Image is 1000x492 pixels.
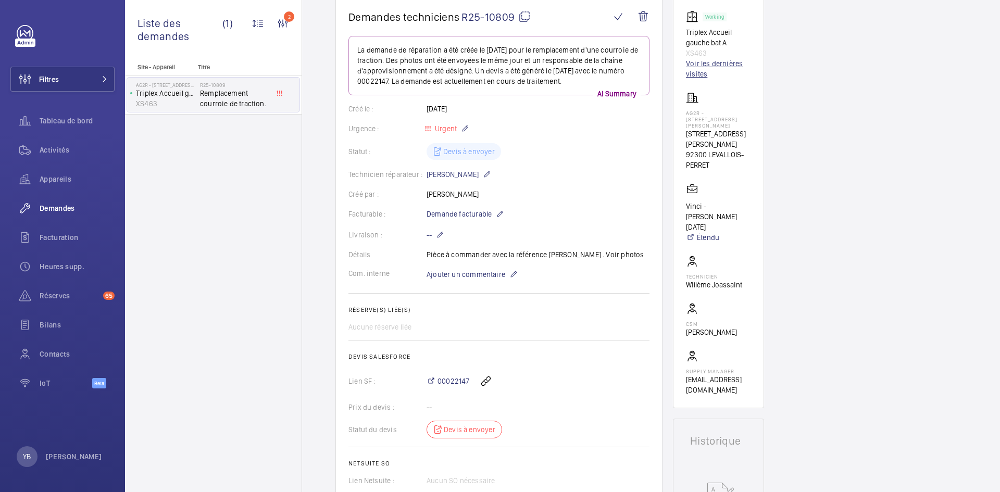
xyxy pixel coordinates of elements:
p: AI Summary [593,89,641,99]
span: Urgent [433,124,457,133]
span: 65 [103,292,115,300]
p: Supply manager [686,368,751,374]
p: [EMAIL_ADDRESS][DOMAIN_NAME] [686,374,751,395]
span: Filtres [39,74,59,84]
p: -- [427,229,444,241]
h2: Devis Salesforce [348,353,649,360]
h1: Historique [690,436,747,446]
p: Triplex Accueil gauche bat A [136,88,196,98]
p: XS463 [686,48,751,58]
span: IoT [40,378,92,388]
span: R25-10809 [461,10,531,23]
img: elevator.svg [686,10,703,23]
p: Vinci - [PERSON_NAME][DATE] [686,201,751,232]
button: Filtres [10,67,115,92]
span: Demandes [40,203,115,213]
span: Facturation [40,232,115,243]
span: Contacts [40,349,115,359]
p: Site - Appareil [125,64,194,71]
span: Beta [92,378,106,388]
p: Technicien [686,273,742,280]
p: AG2R - [STREET_ADDRESS][PERSON_NAME] [686,110,751,129]
span: Appareils [40,174,115,184]
span: Liste des demandes [137,17,222,43]
p: Working [705,15,724,19]
p: [PERSON_NAME] [46,451,102,462]
span: Remplacement courroie de traction. [200,88,269,109]
p: AG2R - [STREET_ADDRESS][PERSON_NAME] [136,82,196,88]
span: Heures supp. [40,261,115,272]
span: Demande facturable [427,209,492,219]
p: Triplex Accueil gauche bat A [686,27,751,48]
span: 00022147 [438,376,469,386]
a: Voir les dernières visites [686,58,751,79]
span: Ajouter un commentaire [427,269,505,280]
span: Tableau de bord [40,116,115,126]
span: Demandes techniciens [348,10,459,23]
p: XS463 [136,98,196,109]
p: [STREET_ADDRESS][PERSON_NAME] [686,129,751,149]
span: Activités [40,145,115,155]
h2: R25-10809 [200,82,269,88]
p: Willème Joassaint [686,280,742,290]
a: 00022147 [427,376,469,386]
p: [PERSON_NAME] [686,327,737,337]
span: Bilans [40,320,115,330]
span: Réserves [40,291,99,301]
h2: Réserve(s) liée(s) [348,306,649,313]
p: La demande de réparation a été créée le [DATE] pour le remplacement d'une courroie de traction. D... [357,45,641,86]
p: Titre [198,64,267,71]
h2: Netsuite SO [348,460,649,467]
p: YB [23,451,31,462]
p: [PERSON_NAME] [427,168,491,181]
p: CSM [686,321,737,327]
p: 92300 LEVALLOIS-PERRET [686,149,751,170]
a: Étendu [686,232,751,243]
